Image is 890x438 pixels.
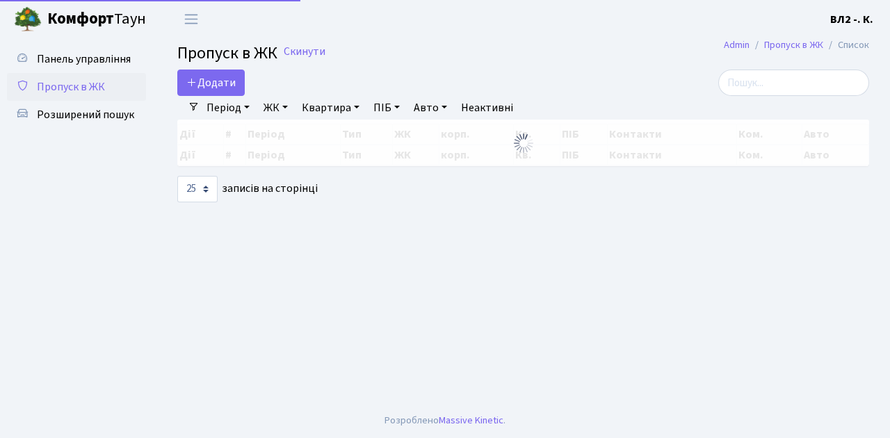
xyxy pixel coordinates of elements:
nav: breadcrumb [703,31,890,60]
b: Комфорт [47,8,114,30]
span: Таун [47,8,146,31]
a: Пропуск в ЖК [7,73,146,101]
button: Переключити навігацію [174,8,209,31]
span: Додати [186,75,236,90]
img: logo.png [14,6,42,33]
a: Massive Kinetic [439,413,503,428]
span: Пропуск в ЖК [37,79,105,95]
input: Пошук... [718,70,869,96]
li: Список [823,38,869,53]
div: Розроблено . [385,413,505,428]
img: Обробка... [512,132,535,154]
a: Admin [724,38,750,52]
a: Розширений пошук [7,101,146,129]
span: Панель управління [37,51,131,67]
b: ВЛ2 -. К. [830,12,873,27]
a: ЖК [258,96,293,120]
span: Розширений пошук [37,107,134,122]
a: Період [201,96,255,120]
a: Додати [177,70,245,96]
a: Неактивні [455,96,519,120]
a: Скинути [284,45,325,58]
a: Авто [408,96,453,120]
span: Пропуск в ЖК [177,41,277,65]
label: записів на сторінці [177,176,318,202]
a: Панель управління [7,45,146,73]
a: ВЛ2 -. К. [830,11,873,28]
a: Квартира [296,96,365,120]
a: Пропуск в ЖК [764,38,823,52]
select: записів на сторінці [177,176,218,202]
a: ПІБ [368,96,405,120]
